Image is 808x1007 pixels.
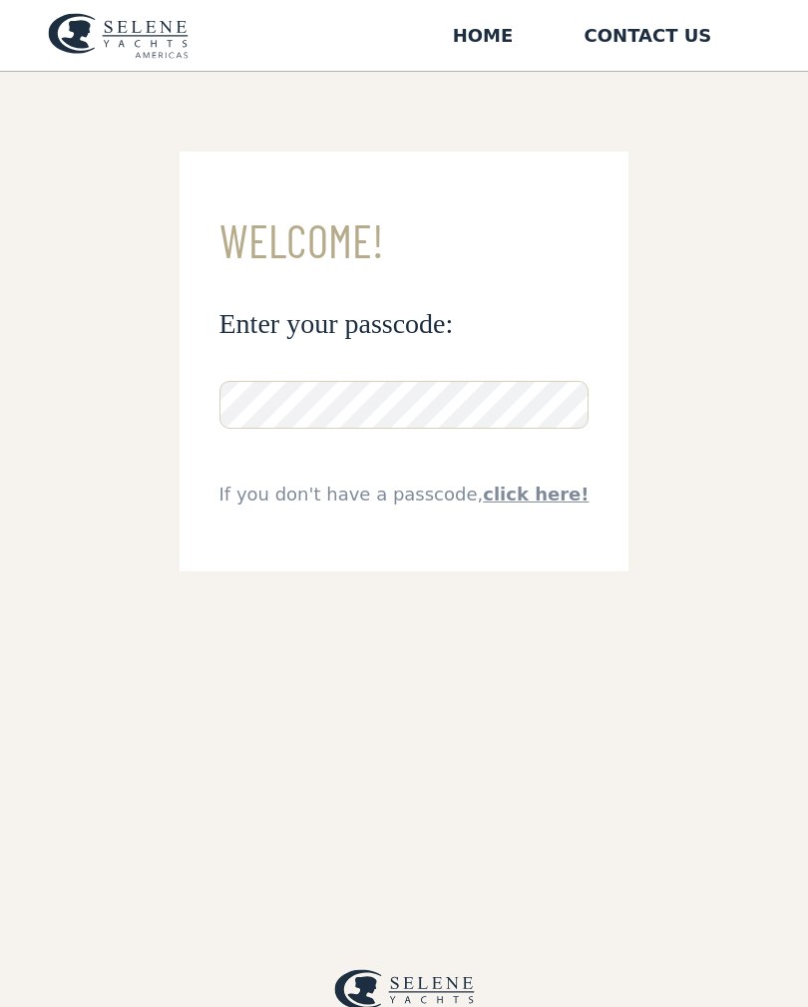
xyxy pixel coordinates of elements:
[219,306,590,341] h3: Enter your passcode:
[585,6,712,65] a: Contact US
[48,13,189,59] img: logo
[219,481,590,507] div: If you don't have a passcode,
[453,22,514,49] div: Home
[453,6,514,65] a: Home
[180,152,629,571] form: Email Form
[219,215,590,266] h3: Welcome!
[483,484,589,504] a: click here!
[585,22,712,49] div: Contact US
